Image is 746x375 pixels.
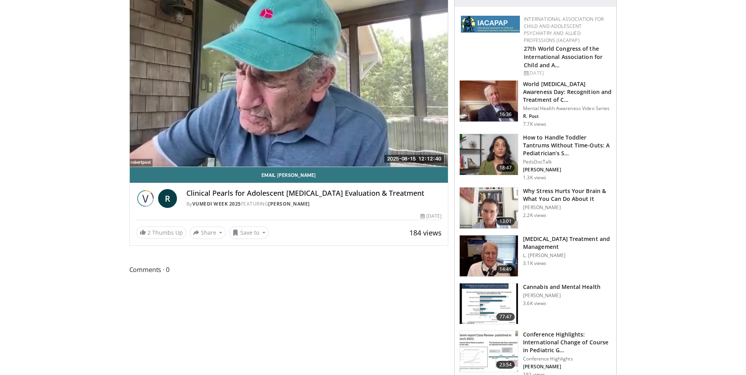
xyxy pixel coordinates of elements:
[158,189,177,208] a: R
[523,105,612,112] p: Mental Health Awareness Video Series
[459,283,612,325] a: 77:47 Cannabis and Mental Health [PERSON_NAME] 3.6K views
[496,361,515,369] span: 23:54
[524,45,602,69] a: 27th World Congress of the International Association for Child and A…
[524,70,610,77] div: [DATE]
[523,134,612,157] h3: How to Handle Toddler Tantrums Without Time-Outs: A Pediatrician’s S…
[147,229,151,236] span: 2
[523,187,612,203] h3: Why Stress Hurts Your Brain & What You Can Do About It
[129,265,449,275] span: Comments 0
[268,200,310,207] a: [PERSON_NAME]
[523,283,600,291] h3: Cannabis and Mental Health
[190,226,226,239] button: Share
[461,16,520,33] img: 2a9917ce-aac2-4f82-acde-720e532d7410.png.150x105_q85_autocrop_double_scale_upscale_version-0.2.png
[523,80,612,104] h3: World [MEDICAL_DATA] Awareness Day: Recognition and Treatment of C…
[523,113,612,119] p: R. Post
[523,204,612,211] p: [PERSON_NAME]
[136,189,155,208] img: Vumedi Week 2025
[460,235,518,276] img: 131aa231-63ed-40f9-bacb-73b8cf340afb.150x105_q85_crop-smart_upscale.jpg
[523,356,612,362] p: Conference Highlights
[186,200,442,208] div: By FEATURING
[460,187,518,228] img: 153729e0-faea-4f29-b75f-59bcd55f36ca.150x105_q85_crop-smart_upscale.jpg
[523,175,546,181] p: 1.3K views
[130,167,448,183] a: Email [PERSON_NAME]
[523,252,612,259] p: L. [PERSON_NAME]
[523,159,612,165] p: PedsDocTalk
[524,16,604,44] a: International Association for Child and Adolescent Psychiatry and Allied Professions (IACAPAP)
[192,200,241,207] a: Vumedi Week 2025
[496,110,515,118] span: 16:36
[459,187,612,229] a: 13:01 Why Stress Hurts Your Brain & What You Can Do About It [PERSON_NAME] 2.2K views
[136,226,186,239] a: 2 Thumbs Up
[523,331,612,354] h3: Conference Highlights: International Change of Course in Pediatric G…
[420,213,442,220] div: [DATE]
[229,226,269,239] button: Save to
[459,235,612,277] a: 14:49 [MEDICAL_DATA] Treatment and Management L. [PERSON_NAME] 3.1K views
[186,189,442,198] h4: Clinical Pearls for Adolescent [MEDICAL_DATA] Evaluation & Treatment
[459,80,612,127] a: 16:36 World [MEDICAL_DATA] Awareness Day: Recognition and Treatment of C… Mental Health Awareness...
[460,331,518,372] img: 4658bbb5-685d-4b57-9f52-1b561134a231.150x105_q85_crop-smart_upscale.jpg
[523,364,612,370] p: [PERSON_NAME]
[460,283,518,324] img: 0e991599-1ace-4004-98d5-e0b39d86eda7.150x105_q85_crop-smart_upscale.jpg
[523,212,546,219] p: 2.2K views
[496,217,515,225] span: 13:01
[459,134,612,181] a: 18:47 How to Handle Toddler Tantrums Without Time-Outs: A Pediatrician’s S… PedsDocTalk [PERSON_N...
[523,260,546,267] p: 3.1K views
[409,228,442,237] span: 184 views
[496,164,515,172] span: 18:47
[460,134,518,175] img: 50ea502b-14b0-43c2-900c-1755f08e888a.150x105_q85_crop-smart_upscale.jpg
[523,167,612,173] p: [PERSON_NAME]
[496,265,515,273] span: 14:49
[523,300,546,307] p: 3.6K views
[523,292,600,299] p: [PERSON_NAME]
[496,313,515,321] span: 77:47
[460,81,518,121] img: dad9b3bb-f8af-4dab-abc0-c3e0a61b252e.150x105_q85_crop-smart_upscale.jpg
[523,235,612,251] h3: [MEDICAL_DATA] Treatment and Management
[523,121,546,127] p: 7.7K views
